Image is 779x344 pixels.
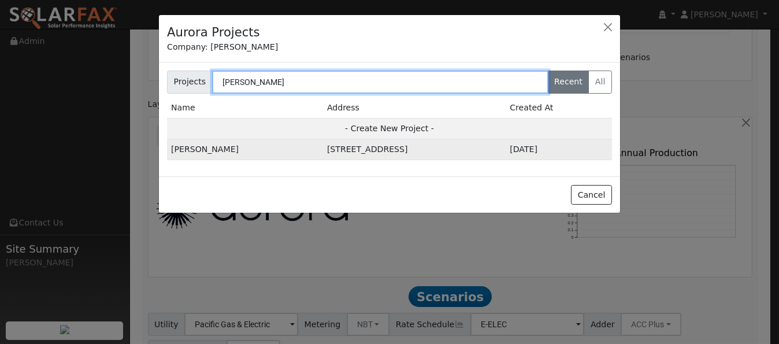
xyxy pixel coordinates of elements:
[167,118,612,139] td: - Create New Project -
[323,139,506,160] td: [STREET_ADDRESS]
[548,71,589,94] label: Recent
[167,139,323,160] td: [PERSON_NAME]
[167,71,213,94] span: Projects
[167,23,260,42] h4: Aurora Projects
[588,71,612,94] label: All
[323,98,506,119] td: Address
[506,98,612,119] td: Created At
[167,98,323,119] td: Name
[167,41,612,53] div: Company: [PERSON_NAME]
[571,185,612,205] button: Cancel
[506,139,612,160] td: 4d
